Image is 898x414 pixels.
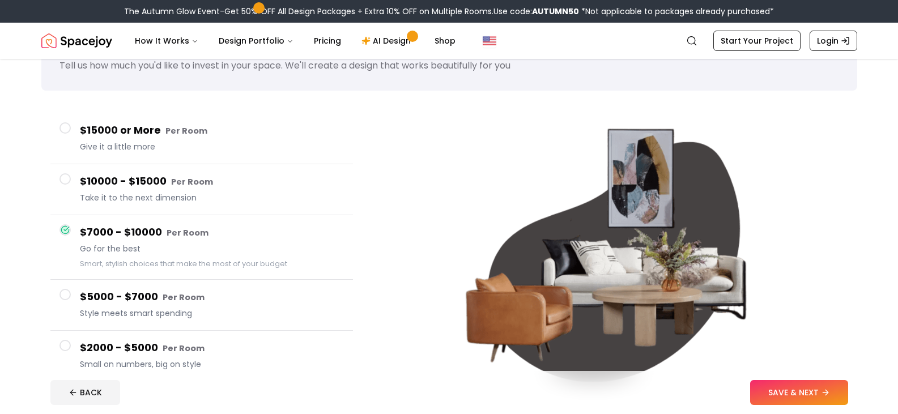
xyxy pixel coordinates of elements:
[126,29,465,52] nav: Main
[80,340,344,356] h4: $2000 - $5000
[210,29,303,52] button: Design Portfolio
[50,113,353,164] button: $15000 or More Per RoomGive it a little more
[50,215,353,280] button: $7000 - $10000 Per RoomGo for the bestSmart, stylish choices that make the most of your budget
[80,289,344,305] h4: $5000 - $7000
[50,380,120,405] button: BACK
[532,6,579,17] b: AUTUMN50
[126,29,207,52] button: How It Works
[171,176,213,187] small: Per Room
[59,59,839,72] p: Tell us how much you'd like to invest in your space. We'll create a design that works beautifully...
[80,141,344,152] span: Give it a little more
[50,164,353,215] button: $10000 - $15000 Per RoomTake it to the next dimension
[80,224,344,241] h4: $7000 - $10000
[579,6,774,17] span: *Not applicable to packages already purchased*
[163,292,205,303] small: Per Room
[713,31,801,51] a: Start Your Project
[493,6,579,17] span: Use code:
[80,192,344,203] span: Take it to the next dimension
[41,29,112,52] a: Spacejoy
[750,380,848,405] button: SAVE & NEXT
[80,308,344,319] span: Style meets smart spending
[483,34,496,48] img: United States
[80,173,344,190] h4: $10000 - $15000
[165,125,207,136] small: Per Room
[50,331,353,381] button: $2000 - $5000 Per RoomSmall on numbers, big on style
[80,122,344,139] h4: $15000 or More
[41,29,112,52] img: Spacejoy Logo
[50,280,353,331] button: $5000 - $7000 Per RoomStyle meets smart spending
[80,358,344,370] span: Small on numbers, big on style
[352,29,423,52] a: AI Design
[80,243,344,254] span: Go for the best
[124,6,774,17] div: The Autumn Glow Event-Get 50% OFF All Design Packages + Extra 10% OFF on Multiple Rooms.
[163,343,205,354] small: Per Room
[810,31,857,51] a: Login
[80,259,287,268] small: Smart, stylish choices that make the most of your budget
[425,29,465,52] a: Shop
[167,227,208,238] small: Per Room
[41,23,857,59] nav: Global
[305,29,350,52] a: Pricing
